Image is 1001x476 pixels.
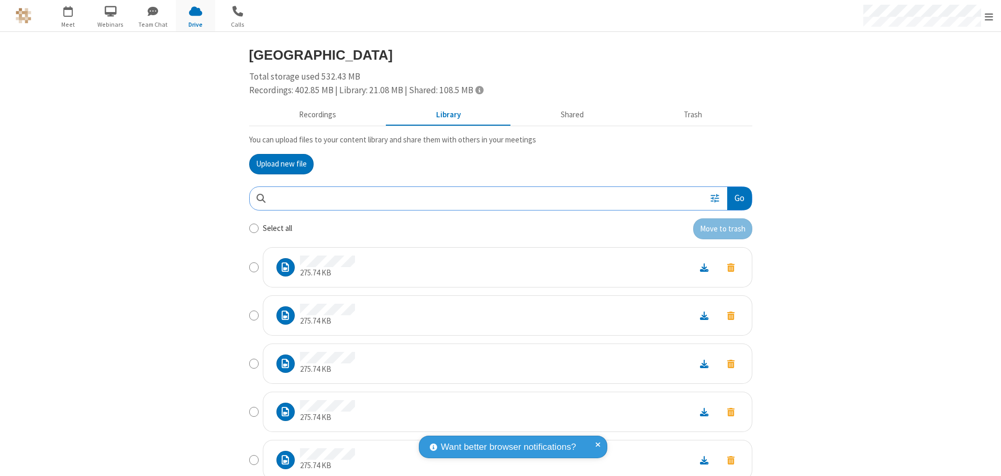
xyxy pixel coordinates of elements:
a: Download file [691,261,718,273]
a: Download file [691,309,718,322]
div: Total storage used 532.43 MB [249,70,752,97]
button: Move to trash [718,308,744,323]
a: Download file [691,454,718,466]
button: Go [727,187,751,211]
button: Move to trash [693,218,752,239]
span: Drive [176,20,215,29]
button: Recorded meetings [249,105,386,125]
button: Move to trash [718,357,744,371]
span: Webinars [91,20,130,29]
span: Meet [49,20,88,29]
label: Select all [263,223,292,235]
p: You can upload files to your content library and share them with others in your meetings [249,134,752,146]
img: QA Selenium DO NOT DELETE OR CHANGE [16,8,31,24]
p: 275.74 KB [300,412,355,424]
a: Download file [691,406,718,418]
span: Calls [218,20,258,29]
a: Download file [691,358,718,370]
span: Team Chat [134,20,173,29]
p: 275.74 KB [300,267,355,279]
p: 275.74 KB [300,460,355,472]
p: 275.74 KB [300,315,355,327]
button: Upload new file [249,154,314,175]
p: 275.74 KB [300,363,355,375]
button: Move to trash [718,260,744,274]
span: Totals displayed include files that have been moved to the trash. [475,85,483,94]
h3: [GEOGRAPHIC_DATA] [249,48,752,62]
button: Move to trash [718,405,744,419]
span: Want better browser notifications? [441,440,576,454]
div: Recordings: 402.85 MB | Library: 21.08 MB | Shared: 108.5 MB [249,84,752,97]
button: Shared during meetings [511,105,634,125]
button: Content library [386,105,511,125]
button: Trash [634,105,752,125]
button: Move to trash [718,453,744,467]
